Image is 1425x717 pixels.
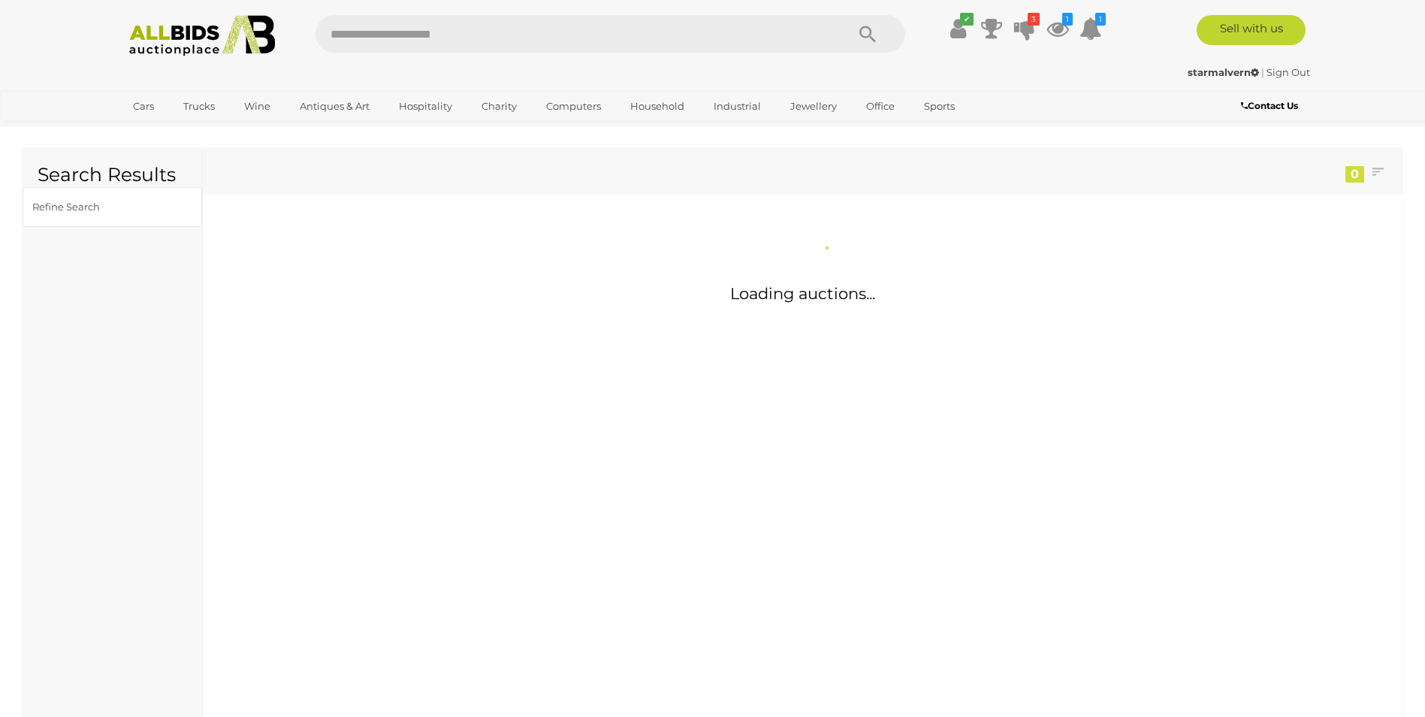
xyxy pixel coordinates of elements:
i: 1 [1095,13,1106,26]
a: Office [856,94,904,119]
a: Hospitality [389,94,462,119]
span: | [1261,66,1264,78]
button: Search [830,15,905,53]
h2: Search Results [38,165,187,186]
a: Industrial [704,94,771,119]
a: [GEOGRAPHIC_DATA] [123,119,249,144]
a: 1 [1079,15,1102,42]
img: Allbids.com.au [121,15,284,56]
span: Loading auctions... [730,284,875,303]
a: ✔ [947,15,970,42]
a: Household [620,94,694,119]
a: Sell with us [1197,15,1306,45]
a: Cars [123,94,164,119]
i: 1 [1062,13,1073,26]
a: Wine [234,94,280,119]
a: Trucks [174,94,225,119]
a: Antiques & Art [290,94,379,119]
a: Sign Out [1266,66,1310,78]
div: Refine Search [32,198,156,216]
a: Computers [536,94,611,119]
div: 0 [1345,166,1364,183]
i: ✔ [960,13,974,26]
a: 1 [1046,15,1069,42]
a: starmalvern [1188,66,1261,78]
strong: starmalvern [1188,66,1259,78]
a: Jewellery [780,94,847,119]
i: 3 [1028,13,1040,26]
a: Contact Us [1241,98,1302,114]
b: Contact Us [1241,100,1298,111]
a: Charity [472,94,527,119]
a: 3 [1013,15,1036,42]
a: Sports [914,94,965,119]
